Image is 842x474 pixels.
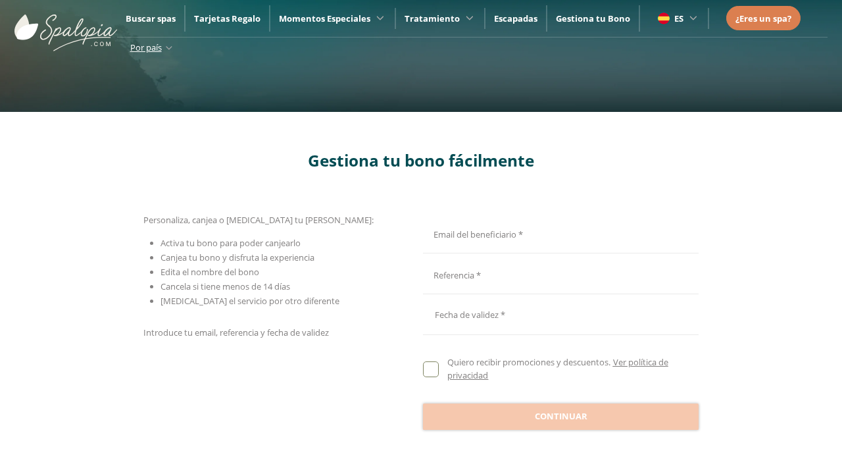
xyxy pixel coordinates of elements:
[143,327,329,338] span: Introduce tu email, referencia y fecha de validez
[308,149,534,171] span: Gestiona tu bono fácilmente
[126,13,176,24] a: Buscar spas
[161,251,314,263] span: Canjea tu bono y disfruta la experiencia
[447,356,668,381] a: Ver política de privacidad
[735,11,791,26] a: ¿Eres un spa?
[494,13,537,24] a: Escapadas
[161,280,290,292] span: Cancela si tiene menos de 14 días
[447,356,610,368] span: Quiero recibir promociones y descuentos.
[194,13,260,24] a: Tarjetas Regalo
[556,13,630,24] a: Gestiona tu Bono
[423,404,699,430] button: Continuar
[161,295,339,307] span: [MEDICAL_DATA] el servicio por otro diferente
[161,266,259,278] span: Edita el nombre del bono
[130,41,162,53] span: Por país
[735,13,791,24] span: ¿Eres un spa?
[14,1,117,51] img: ImgLogoSpalopia.BvClDcEz.svg
[161,237,301,249] span: Activa tu bono para poder canjearlo
[535,410,587,423] span: Continuar
[143,214,374,226] span: Personaliza, canjea o [MEDICAL_DATA] tu [PERSON_NAME]:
